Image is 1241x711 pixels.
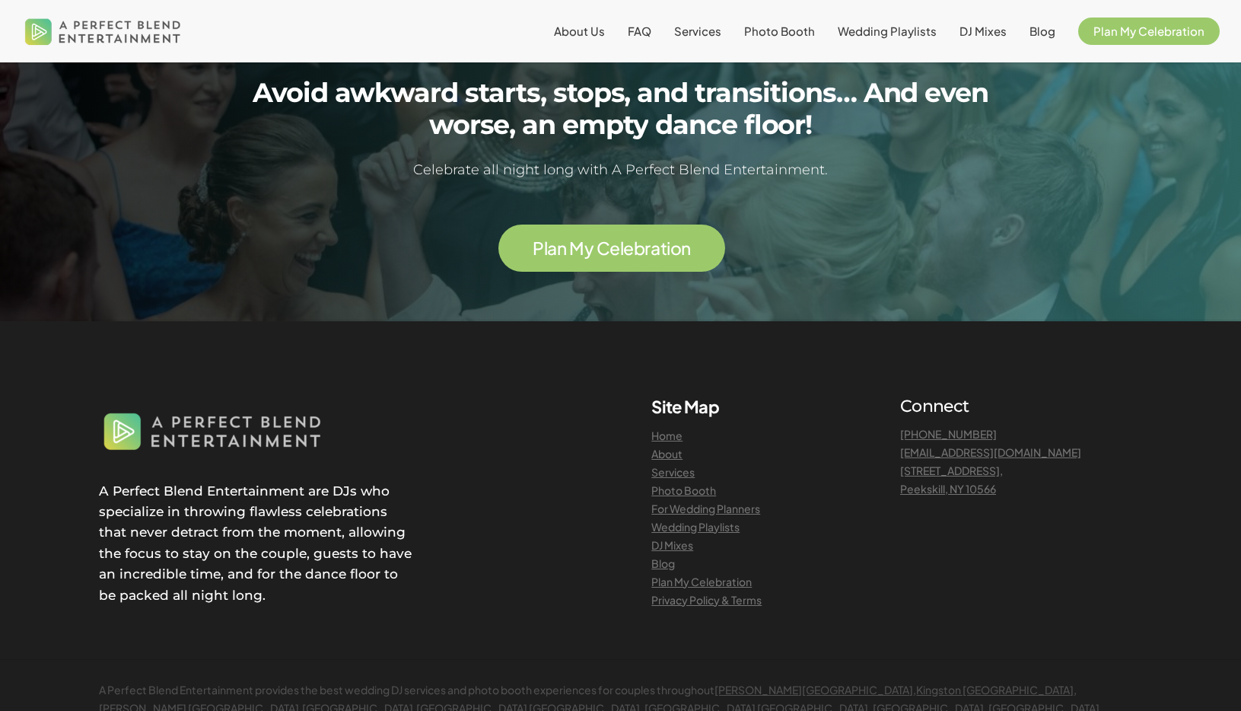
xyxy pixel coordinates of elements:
[562,109,648,141] span: empty
[1093,24,1204,38] span: Plan My Celebration
[674,25,721,37] a: Services
[547,240,557,257] span: a
[644,240,651,257] span: r
[651,240,660,257] span: a
[554,25,605,37] a: About Us
[651,429,683,442] a: Home
[597,240,610,257] span: C
[651,556,675,570] a: Blog
[900,445,1081,459] a: [EMAIL_ADDRESS][DOMAIN_NAME]
[465,77,546,109] span: starts,
[569,240,584,257] span: M
[651,502,760,515] a: For Wedding Planners
[335,77,459,109] span: awkward
[838,24,937,38] span: Wedding Playlists
[655,109,737,141] span: dance
[544,240,548,257] span: l
[533,240,544,257] span: P
[584,240,594,257] span: y
[1029,25,1055,37] a: Blog
[660,240,667,257] span: t
[651,396,719,417] b: Site Map
[253,77,328,109] span: Avoid
[243,159,998,181] h5: Celebrate all night long with A Perfect Blend Entertainment.
[744,25,815,37] a: Photo Booth
[651,575,752,588] a: Plan My Celebration
[21,6,185,56] img: A Perfect Blend Entertainment
[609,240,620,257] span: e
[924,77,988,109] span: even
[623,240,634,257] span: e
[744,24,815,38] span: Photo Booth
[628,25,651,37] a: FAQ
[99,480,412,605] p: A Perfect Blend Entertainment are DJs who specialize in throwing flawless celebrations that never...
[1078,25,1220,37] a: Plan My Celebration
[695,77,918,109] span: transitions… And
[557,240,567,257] span: n
[651,520,740,534] a: Wedding Playlists
[1029,24,1055,38] span: Blog
[900,427,997,441] a: [PHONE_NUMBER]
[651,483,716,497] a: Photo Booth
[533,238,690,257] a: Plan My Celebration
[744,109,813,141] span: floor!
[959,24,1007,38] span: DJ Mixes
[651,465,695,479] a: Services
[554,24,605,38] span: About Us
[634,240,645,257] span: b
[628,24,651,38] span: FAQ
[429,109,516,141] span: worse,
[553,77,631,109] span: stops,
[522,109,555,141] span: an
[681,240,691,257] span: n
[916,683,1074,697] a: Kingston [GEOGRAPHIC_DATA]
[667,240,670,257] span: i
[714,683,913,697] a: [PERSON_NAME][GEOGRAPHIC_DATA]
[674,24,721,38] span: Services
[838,25,937,37] a: Wedding Playlists
[651,538,693,552] a: DJ Mixes
[651,447,683,461] a: About
[637,77,688,109] span: and
[959,25,1007,37] a: DJ Mixes
[620,240,624,257] span: l
[651,593,762,607] a: Privacy Policy & Terms
[670,240,682,257] span: o
[900,396,1142,417] h4: Connect
[900,464,1003,496] a: [STREET_ADDRESS],Peekskill, NY 10566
